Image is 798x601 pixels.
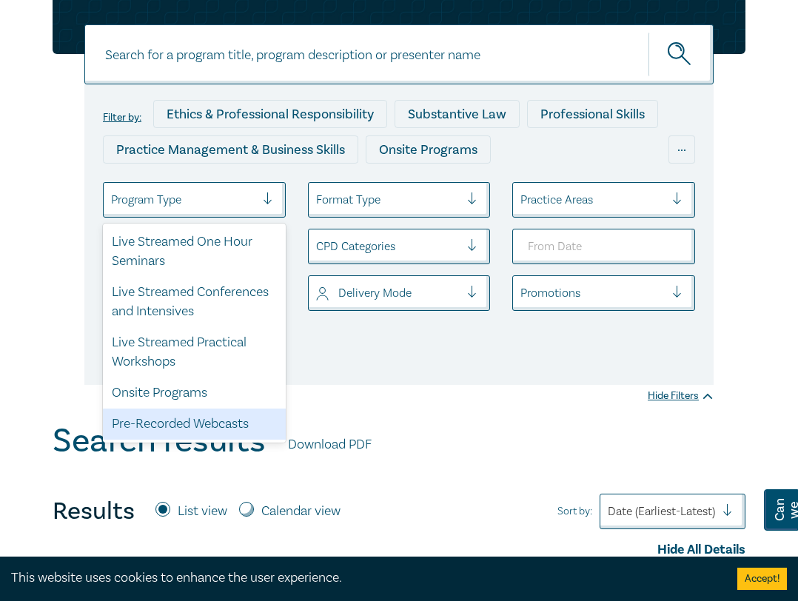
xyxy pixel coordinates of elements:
h1: Search results [53,422,266,460]
div: Hide All Details [53,540,745,560]
a: Download PDF [288,435,372,454]
label: Filter by: [103,112,141,124]
div: ... [668,135,695,164]
span: Sort by: [557,503,592,520]
div: Substantive Law [395,100,520,128]
button: Accept cookies [737,568,787,590]
div: Pre-Recorded Webcasts [103,409,286,440]
h4: Results [53,497,135,526]
input: select [520,285,523,301]
input: From Date [512,229,695,264]
input: select [316,192,319,208]
input: select [316,285,319,301]
input: Search for a program title, program description or presenter name [84,24,714,84]
label: List view [178,502,227,521]
input: select [111,192,114,208]
input: Sort by [608,503,611,520]
div: Live Streamed Practical Workshops [103,327,286,377]
div: Hide Filters [648,389,714,403]
div: Live Streamed Conferences and Intensives [340,171,619,199]
div: Live Streamed Conferences and Intensives [103,277,286,327]
div: Live Streamed One Hour Seminars [103,171,332,199]
div: Onsite Programs [366,135,491,164]
div: This website uses cookies to enhance the user experience. [11,568,715,588]
input: select [520,192,523,208]
input: select [316,238,319,255]
div: Live Streamed One Hour Seminars [103,226,286,277]
div: Onsite Programs [103,377,286,409]
div: Ethics & Professional Responsibility [153,100,387,128]
div: Professional Skills [527,100,658,128]
div: Practice Management & Business Skills [103,135,358,164]
label: Calendar view [261,502,341,521]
